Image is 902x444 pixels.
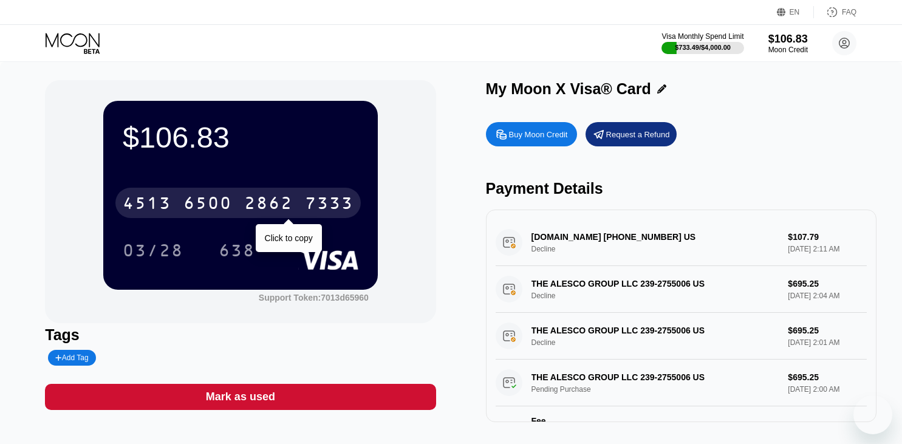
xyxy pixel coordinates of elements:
[777,6,814,18] div: EN
[768,46,808,54] div: Moon Credit
[45,384,436,410] div: Mark as used
[768,33,808,46] div: $106.83
[790,8,800,16] div: EN
[210,235,264,265] div: 638
[486,122,577,146] div: Buy Moon Credit
[45,326,436,344] div: Tags
[661,32,743,54] div: Visa Monthly Spend Limit$733.49/$4,000.00
[183,195,232,214] div: 6500
[114,235,193,265] div: 03/28
[265,233,313,243] div: Click to copy
[206,390,275,404] div: Mark as used
[219,242,255,262] div: 638
[259,293,369,302] div: Support Token: 7013d65960
[853,395,892,434] iframe: Button to launch messaging window, conversation in progress
[586,122,677,146] div: Request a Refund
[509,129,568,140] div: Buy Moon Credit
[244,195,293,214] div: 2862
[842,8,856,16] div: FAQ
[305,195,354,214] div: 7333
[486,80,651,98] div: My Moon X Visa® Card
[814,6,856,18] div: FAQ
[675,44,731,51] div: $733.49 / $4,000.00
[661,32,743,41] div: Visa Monthly Spend Limit
[259,293,369,302] div: Support Token:7013d65960
[123,242,183,262] div: 03/28
[486,180,876,197] div: Payment Details
[768,33,808,54] div: $106.83Moon Credit
[123,120,358,154] div: $106.83
[123,195,171,214] div: 4513
[48,350,95,366] div: Add Tag
[115,188,361,218] div: 4513650028627333
[531,416,617,426] div: Fee
[606,129,670,140] div: Request a Refund
[55,353,88,362] div: Add Tag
